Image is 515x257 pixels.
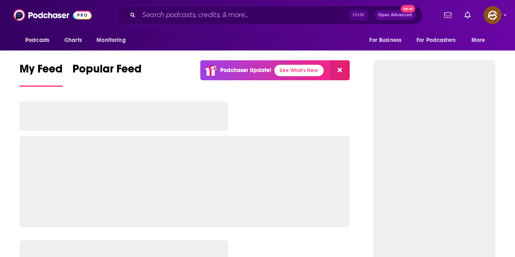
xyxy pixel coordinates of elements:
span: Ctrl K [349,10,368,20]
span: Popular Feed [72,62,142,81]
input: Search podcasts, credits, & more... [139,9,349,22]
span: My Feed [20,62,63,81]
a: See What's New [274,65,324,76]
button: open menu [91,33,136,48]
span: Podcasts [25,35,49,46]
img: User Profile [484,6,502,24]
span: For Podcasters [416,35,456,46]
a: Show notifications dropdown [441,8,455,22]
button: Open AdvancedNew [375,10,416,20]
a: My Feed [20,62,63,87]
img: Podchaser - Follow, Share and Rate Podcasts [13,7,92,23]
button: open menu [364,33,412,48]
span: Logged in as hey85204 [484,6,502,24]
span: More [471,35,485,46]
span: New [401,5,415,13]
a: Show notifications dropdown [461,8,474,22]
span: Monitoring [96,35,125,46]
div: Search podcasts, credits, & more... [116,6,423,24]
span: Charts [64,35,82,46]
span: Open Advanced [378,13,412,17]
button: open menu [466,33,495,48]
span: For Business [369,35,401,46]
a: Charts [59,33,87,48]
p: Podchaser Update! [220,67,271,74]
button: open menu [20,33,60,48]
a: Popular Feed [72,62,142,87]
button: Show profile menu [484,6,502,24]
button: open menu [411,33,467,48]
